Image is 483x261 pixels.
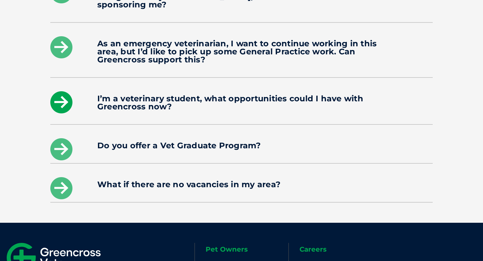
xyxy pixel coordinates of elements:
[300,246,382,253] h6: Careers
[206,246,288,253] h6: Pet Owners
[97,40,386,64] h4: As an emergency veterinarian, I want to continue working in this area, but I’d like to pick up so...
[97,95,386,111] h4: I’m a veterinary student, what opportunities could I have with Greencross now?
[97,142,386,150] h4: Do you offer a Vet Graduate Program?
[97,180,386,189] h4: What if there are no vacancies in my area?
